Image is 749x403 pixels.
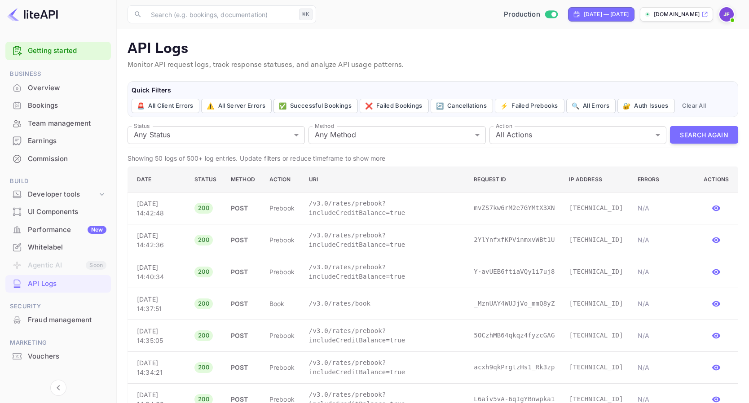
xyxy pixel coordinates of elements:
[128,40,738,58] p: API Logs
[224,166,262,192] th: Method
[262,166,302,192] th: Action
[194,267,213,276] span: 200
[128,153,738,163] p: Showing 50 logs of 500+ log entries. Update filters or reduce timeframe to show more
[5,42,111,60] div: Getting started
[5,150,111,167] a: Commission
[194,331,213,340] span: 200
[5,302,111,311] span: Security
[273,99,358,113] button: ✅Successful Bookings
[500,9,561,20] div: Switch to Sandbox mode
[569,299,623,308] p: [TECHNICAL_ID]
[137,326,180,345] p: [DATE] 14:35:05
[495,99,564,113] button: ⚡Failed Prebooks
[5,97,111,114] div: Bookings
[365,101,373,111] span: ❌
[269,363,295,372] p: prebook
[88,226,106,234] div: New
[474,235,555,245] p: 2YlYnfxfKPVinmxvWBt1U
[309,358,459,377] p: /v3.0/rates/prebook?includeCreditBalance=true
[309,326,459,345] p: /v3.0/rates/prebook?includeCreditBalance=true
[269,267,295,276] p: prebook
[28,351,106,362] div: Vouchers
[309,299,459,308] p: /v3.0/rates/book
[194,363,213,372] span: 200
[5,338,111,348] span: Marketing
[128,60,738,70] p: Monitor API request logs, track response statuses, and analyze API usage patterns.
[5,79,111,96] a: Overview
[5,275,111,293] div: API Logs
[231,363,255,372] p: POST
[679,99,710,113] button: Clear All
[201,99,271,113] button: ⚠️All Server Errors
[436,101,444,111] span: 🔄
[28,83,106,93] div: Overview
[28,279,106,289] div: API Logs
[279,101,286,111] span: ✅
[308,126,486,144] div: Any Method
[569,267,623,276] p: [TECHNICAL_ID]
[638,267,689,276] p: N/A
[269,235,295,245] p: prebook
[128,126,305,144] div: Any Status
[568,7,634,22] div: Click to change the date range period
[137,294,180,313] p: [DATE] 14:37:51
[5,115,111,132] div: Team management
[28,225,106,235] div: Performance
[28,154,106,164] div: Commission
[5,203,111,221] div: UI Components
[302,166,467,192] th: URI
[572,101,579,111] span: 🔍
[569,363,623,372] p: [TECHNICAL_ID]
[5,348,111,364] a: Vouchers
[5,311,111,329] div: Fraud management
[132,99,199,113] button: 🚨All Client Errors
[5,221,111,238] a: PerformanceNew
[231,203,255,213] p: POST
[500,101,508,111] span: ⚡
[5,132,111,149] a: Earnings
[137,101,145,111] span: 🚨
[5,311,111,328] a: Fraud management
[489,126,667,144] div: All Actions
[269,203,295,213] p: prebook
[28,118,106,129] div: Team management
[638,203,689,213] p: N/A
[299,9,313,20] div: ⌘K
[638,331,689,340] p: N/A
[617,99,675,113] button: 🔐Auth Issues
[623,101,630,111] span: 🔐
[569,235,623,245] p: [TECHNICAL_ID]
[496,122,512,130] label: Action
[28,189,97,200] div: Developer tools
[231,299,255,308] p: POST
[132,85,734,95] h6: Quick Filters
[654,10,700,18] p: [DOMAIN_NAME]
[562,166,630,192] th: IP Address
[5,203,111,220] a: UI Components
[309,263,459,281] p: /v3.0/rates/prebook?includeCreditBalance=true
[194,204,213,213] span: 200
[5,69,111,79] span: Business
[5,239,111,255] a: Whitelabel
[231,235,255,245] p: POST
[5,348,111,365] div: Vouchers
[474,299,555,308] p: _MznUAY4WUJjVo_mmQ8yZ
[269,331,295,340] p: prebook
[28,101,106,111] div: Bookings
[5,187,111,202] div: Developer tools
[5,176,111,186] span: Build
[638,363,689,372] p: N/A
[134,122,150,130] label: Status
[630,166,696,192] th: Errors
[194,299,213,308] span: 200
[28,46,106,56] a: Getting started
[50,380,66,396] button: Collapse navigation
[474,267,555,276] p: Y-avUEB6ftiaVQy1i7uj8
[467,166,562,192] th: Request ID
[360,99,429,113] button: ❌Failed Bookings
[231,331,255,340] p: POST
[696,166,738,192] th: Actions
[474,363,555,372] p: acxh9qkPrgtzHs1_Rk3zp
[309,199,459,218] p: /v3.0/rates/prebook?includeCreditBalance=true
[474,331,555,340] p: 5OCzhMB64qkqz4fyzcGAG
